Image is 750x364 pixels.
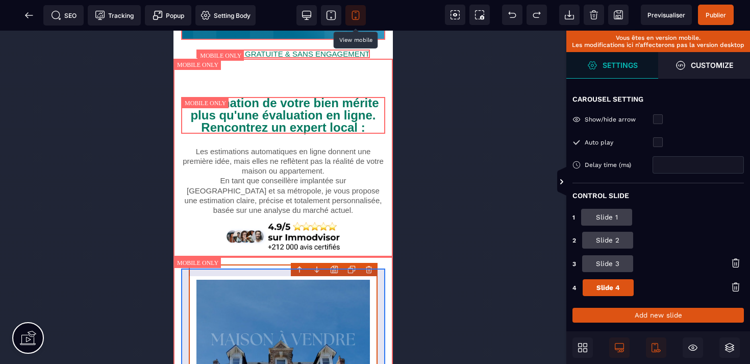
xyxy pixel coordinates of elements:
[572,114,653,124] h4: Show/hide arrow
[603,61,638,69] strong: Settings
[9,116,212,144] span: Les estimations automatiques en ligne donnent une première idée, mais elles ne reflètent pas la r...
[572,214,575,221] span: 1
[51,10,77,20] span: SEO
[646,337,666,358] span: Mobile Only
[658,52,750,79] span: Open Style Manager
[581,209,632,226] button: Slide 1
[8,66,212,103] h2: L'estimation de votre bien mérite plus qu'une évaluation en ligne. Rencontrez un expert local :
[609,337,630,358] span: Desktop Only
[706,11,726,19] span: Publier
[572,308,744,323] button: Add new slide
[48,187,171,224] img: d1660a7d30a5d5d2839f9187dc9a1b37_Capture_d%E2%80%99e%CC%81cran_2025-09-14_a%CC%80_09.13.01.png
[572,94,744,104] div: Carousel setting
[572,237,576,244] span: 2
[691,61,733,69] strong: Customize
[201,10,251,20] span: Setting Body
[566,52,658,79] span: Settings
[572,284,577,292] span: 4
[95,10,134,20] span: Tracking
[683,337,703,358] span: Hide/Show Block
[582,232,633,249] button: Slide 2
[153,10,184,20] span: Popup
[572,137,653,147] h4: Auto play
[572,183,744,200] h4: Control slide
[572,161,653,168] label: Delay time (ms)
[647,11,685,19] span: Previsualiser
[571,34,745,41] p: Vous êtes en version mobile.
[23,19,196,28] span: ESTIMATION GRATUITE & SANS ENGAGEMENT
[11,145,211,184] span: En tant que conseillère implantée sur [GEOGRAPHIC_DATA] et sa métropole, je vous propose une esti...
[572,337,593,358] span: Open Blocks
[571,41,745,48] p: Les modifications ici n’affecterons pas la version desktop
[572,260,576,268] span: 3
[641,5,692,25] span: Preview
[445,5,465,25] span: View components
[469,5,490,25] span: Screenshot
[583,279,634,296] button: Slide 4
[582,255,633,272] button: Slide 3
[719,337,740,358] span: Open Layers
